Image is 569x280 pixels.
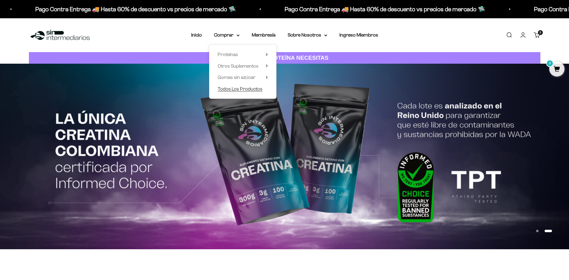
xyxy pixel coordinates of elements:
summary: Proteínas [218,51,268,58]
summary: Comprar [214,31,240,39]
span: Proteínas [218,52,238,57]
span: Gomas sin azúcar [218,75,255,80]
a: 3 [549,66,564,73]
p: Pago Contra Entrega 🚚 Hasta 60% de descuento vs precios de mercado 🛸 [26,4,227,14]
strong: CUANTA PROTEÍNA NECESITAS [241,55,328,61]
span: 3 [539,31,541,34]
summary: Otros Suplementos [218,62,268,70]
mark: 3 [546,60,553,67]
span: Todos Los Productos [218,86,262,91]
span: Otros Suplementos [218,63,258,69]
a: Membresía [252,32,276,37]
a: Todos Los Productos [218,85,268,93]
a: CUANTA PROTEÍNA NECESITAS [29,52,540,64]
a: Ingreso Miembros [339,32,378,37]
summary: Sobre Nosotros [288,31,327,39]
a: Inicio [191,32,202,37]
summary: Gomas sin azúcar [218,73,268,81]
p: Pago Contra Entrega 🚚 Hasta 60% de descuento vs precios de mercado 🛸 [276,4,476,14]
